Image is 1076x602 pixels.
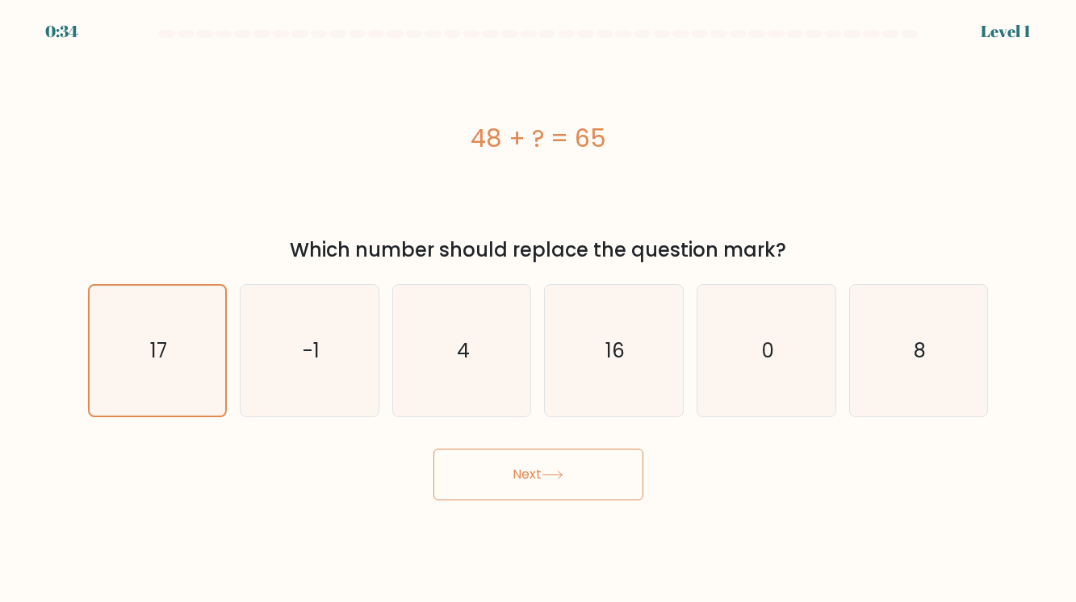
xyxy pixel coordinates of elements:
[303,337,320,365] text: -1
[88,120,989,157] div: 48 + ? = 65
[761,337,774,365] text: 0
[45,19,78,44] div: 0:34
[457,337,470,365] text: 4
[433,449,643,500] button: Next
[914,337,926,365] text: 8
[605,337,625,365] text: 16
[98,236,979,265] div: Which number should replace the question mark?
[150,337,167,364] text: 17
[981,19,1031,44] div: Level 1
